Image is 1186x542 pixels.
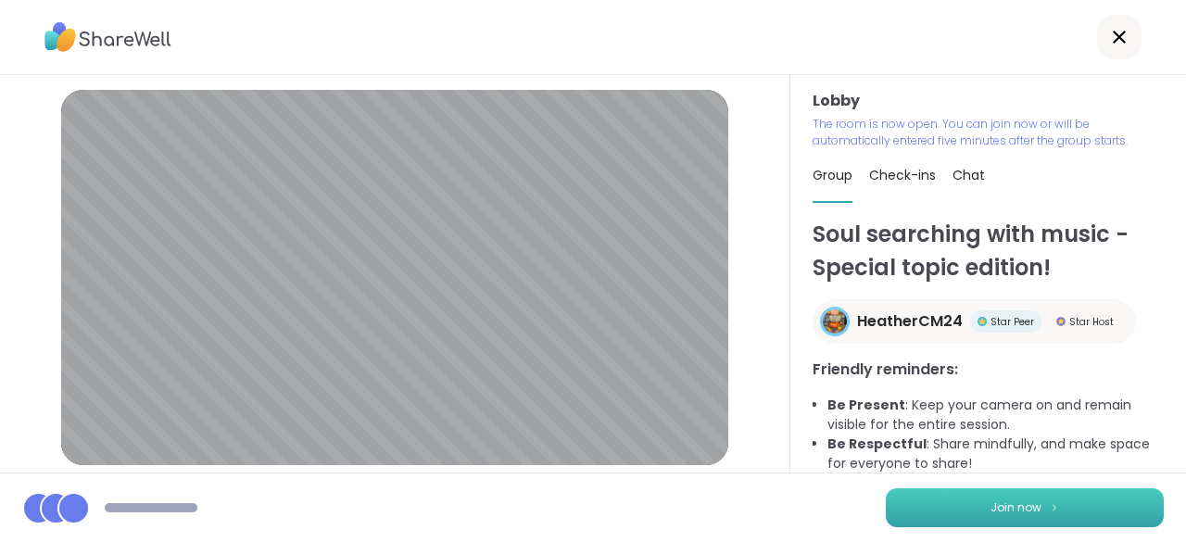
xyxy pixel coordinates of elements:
[953,166,985,184] span: Chat
[813,218,1164,284] h1: Soul searching with music -Special topic edition!
[813,116,1164,149] p: The room is now open. You can join now or will be automatically entered five minutes after the gr...
[813,299,1136,344] a: HeatherCM24HeatherCM24Star PeerStar PeerStar HostStar Host
[886,488,1164,527] button: Join now
[1049,502,1060,512] img: ShareWell Logomark
[978,317,987,326] img: Star Peer
[813,166,852,184] span: Group
[827,396,905,414] b: Be Present
[857,310,963,333] span: HeatherCM24
[44,16,171,58] img: ShareWell Logo
[990,315,1034,329] span: Star Peer
[827,396,1164,435] li: : Keep your camera on and remain visible for the entire session.
[813,90,1164,112] h3: Lobby
[827,435,1164,473] li: : Share mindfully, and make space for everyone to share!
[1069,315,1114,329] span: Star Host
[823,309,847,334] img: HeatherCM24
[990,499,1041,516] span: Join now
[813,359,1164,381] h3: Friendly reminders:
[827,435,927,453] b: Be Respectful
[869,166,936,184] span: Check-ins
[1056,317,1066,326] img: Star Host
